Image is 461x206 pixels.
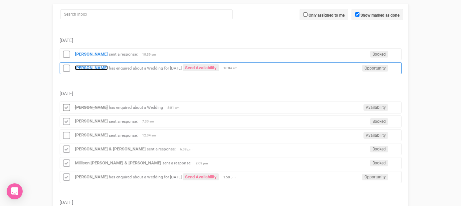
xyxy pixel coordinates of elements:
[109,175,182,179] small: has enquired about a Wedding for [DATE]
[362,65,388,72] span: Opportunity
[109,119,138,123] small: sent a response:
[60,38,402,43] h5: [DATE]
[75,132,108,137] a: [PERSON_NAME]
[75,105,108,110] a: [PERSON_NAME]
[183,173,219,180] a: Send Availability
[167,105,184,110] span: 8:01 am
[75,146,146,151] a: [PERSON_NAME] & [PERSON_NAME]
[223,175,240,180] span: 1:50 pm
[363,132,388,139] span: Availability
[196,161,212,166] span: 2:09 pm
[142,119,159,124] span: 7:30 am
[223,66,240,71] span: 10:04 am
[370,51,388,58] span: Booked
[109,133,138,137] small: sent a response:
[363,104,388,111] span: Availability
[109,66,182,70] small: has enquired about a Wedding for [DATE]
[142,52,159,57] span: 10:39 am
[75,118,108,123] a: [PERSON_NAME]
[360,12,399,18] label: Show marked as done
[75,160,161,165] a: Millisen [PERSON_NAME] & [PERSON_NAME]
[370,118,388,125] span: Booked
[147,147,176,151] small: sent a response:
[142,133,159,138] span: 12:04 am
[109,52,138,57] small: sent a response:
[109,105,163,110] small: has enquired about a Wedding
[75,174,108,179] a: [PERSON_NAME]
[75,52,108,57] a: [PERSON_NAME]
[60,200,402,205] h5: [DATE]
[370,160,388,166] span: Booked
[362,174,388,180] span: Opportunity
[7,183,23,199] div: Open Intercom Messenger
[60,91,402,96] h5: [DATE]
[180,147,197,152] span: 6:08 pm
[370,146,388,152] span: Booked
[60,9,233,19] input: Search Inbox
[75,65,108,70] a: [PERSON_NAME]
[162,161,191,165] small: sent a response:
[309,12,345,18] label: Only assigned to me
[183,64,219,71] a: Send Availability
